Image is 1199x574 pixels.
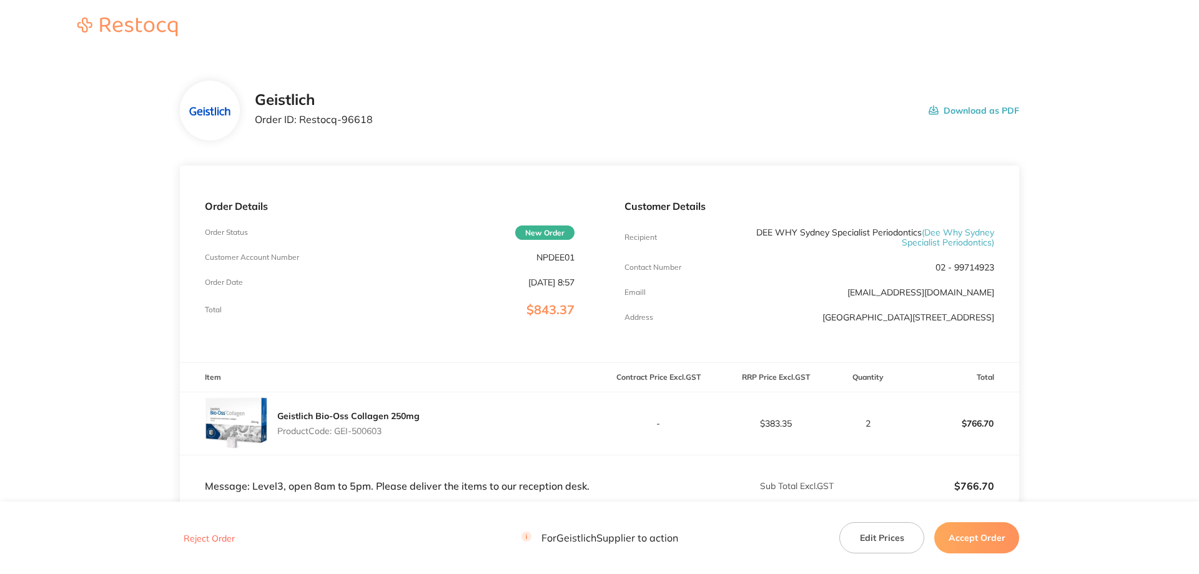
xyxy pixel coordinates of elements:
[277,426,420,436] p: Product Code: GEI-500603
[902,363,1019,392] th: Total
[902,408,1019,438] p: $766.70
[205,253,299,262] p: Customer Account Number
[189,91,230,131] img: dmE5cGxzaw
[929,91,1019,130] button: Download as PDF
[822,312,994,322] p: [GEOGRAPHIC_DATA][STREET_ADDRESS]
[255,114,373,125] p: Order ID: Restocq- 96618
[717,363,834,392] th: RRP Price Excl. GST
[624,200,994,212] p: Customer Details
[935,262,994,272] p: 02 - 99714923
[205,392,267,455] img: cXhuMTJpMQ
[600,481,834,491] p: Sub Total Excl. GST
[180,455,599,493] td: Message: Level3, open 8am to 5pm. Please deliver the items to our reception desk.
[835,480,994,492] p: $766.70
[847,287,994,298] a: [EMAIL_ADDRESS][DOMAIN_NAME]
[65,17,190,38] a: Restocq logo
[600,418,716,428] p: -
[526,302,575,317] span: $843.37
[624,288,646,297] p: Emaill
[902,227,994,248] span: ( Dee Why Sydney Specialist Periodontics )
[180,533,239,544] button: Reject Order
[205,305,222,314] p: Total
[934,522,1019,553] button: Accept Order
[255,91,373,109] h2: Geistlich
[624,263,681,272] p: Contact Number
[180,363,599,392] th: Item
[528,277,575,287] p: [DATE] 8:57
[205,228,248,237] p: Order Status
[624,313,653,322] p: Address
[205,278,243,287] p: Order Date
[834,363,902,392] th: Quantity
[521,532,678,544] p: For Geistlich Supplier to action
[205,200,575,212] p: Order Details
[515,225,575,240] span: New Order
[624,233,657,242] p: Recipient
[65,17,190,36] img: Restocq logo
[536,252,575,262] p: NPDEE01
[599,363,717,392] th: Contract Price Excl. GST
[718,418,834,428] p: $383.35
[835,418,901,428] p: 2
[839,522,924,553] button: Edit Prices
[277,410,420,422] a: Geistlich Bio-Oss Collagen 250mg
[748,227,994,247] p: DEE WHY Sydney Specialist Periodontics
